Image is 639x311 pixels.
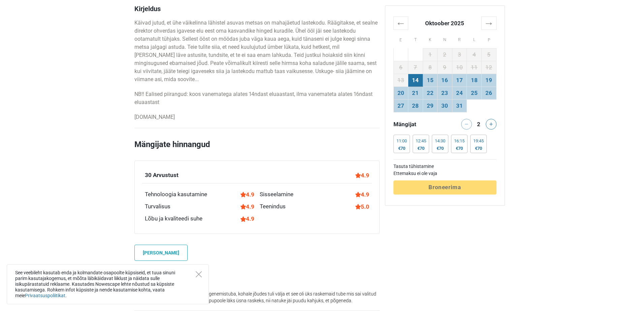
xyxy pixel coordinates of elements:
[393,163,497,170] td: Tasuta tühistamine
[408,61,423,74] td: 7
[416,138,426,144] div: 12:45
[475,119,483,128] div: 2
[481,30,496,48] th: P
[145,190,207,199] div: Tehnoloogia kasutamine
[452,74,467,87] td: 17
[481,74,496,87] td: 19
[134,290,380,304] p: Esimest korda tegime koomekesi põgenemistuba, kohale jõudes tuli välja et see oli üks raskemaid t...
[393,87,408,99] td: 20
[393,99,408,112] td: 27
[452,99,467,112] td: 31
[438,61,452,74] td: 9
[438,30,452,48] th: N
[391,119,445,130] div: Mängijat
[393,170,497,177] td: Ettemaksu ei ole vaja
[396,138,407,144] div: 11:00
[145,171,179,180] div: 30 Arvustust
[393,16,408,30] th: ←
[408,87,423,99] td: 21
[408,74,423,87] td: 14
[134,19,380,83] p: Käivad jutud, et ühe väikelinna lähistel asuvas metsas on mahajäetud lastekodu. Räägitakse, et se...
[355,202,369,211] div: 5.0
[355,171,369,180] div: 4.9
[145,202,170,211] div: Turvalisus
[408,16,482,30] th: Oktoober 2025
[438,74,452,87] td: 16
[355,190,369,199] div: 4.9
[134,245,188,261] a: [PERSON_NAME]
[473,138,484,144] div: 19:45
[423,99,438,112] td: 29
[454,138,465,144] div: 16:15
[260,190,293,199] div: Sisseelamine
[423,61,438,74] td: 8
[452,48,467,61] td: 3
[423,87,438,99] td: 22
[7,264,209,304] div: See veebileht kasutab enda ja kolmandate osapoolte küpsiseid, et tuua sinuni parim kasutajakogemu...
[467,30,482,48] th: L
[481,61,496,74] td: 12
[467,87,482,99] td: 25
[481,87,496,99] td: 26
[467,48,482,61] td: 4
[396,146,407,151] div: €70
[452,87,467,99] td: 24
[134,90,380,106] p: NB!! Ealised piirangud: koos vanematega alates 14ndast eluaastast, ilma vanemateta alates 16ndast...
[438,48,452,61] td: 2
[393,30,408,48] th: E
[452,30,467,48] th: R
[416,146,426,151] div: €70
[408,99,423,112] td: 28
[435,138,445,144] div: 14:30
[435,146,445,151] div: €70
[438,87,452,99] td: 23
[134,5,380,13] h4: Kirjeldus
[481,48,496,61] td: 5
[241,190,254,199] div: 4.9
[438,99,452,112] td: 30
[423,48,438,61] td: 1
[423,30,438,48] th: K
[196,271,202,277] button: Close
[241,214,254,223] div: 4.9
[25,293,65,298] a: Privaatsuspoliitikat
[241,202,254,211] div: 4.9
[423,74,438,87] td: 15
[260,202,286,211] div: Teenindus
[473,146,484,151] div: €70
[467,61,482,74] td: 11
[393,61,408,74] td: 6
[393,74,408,87] td: 13
[134,138,380,161] h2: Mängijate hinnangud
[454,146,465,151] div: €70
[481,16,496,30] th: →
[408,30,423,48] th: T
[145,214,202,223] div: Lõbu ja kvaliteedi suhe
[467,74,482,87] td: 18
[452,61,467,74] td: 10
[134,113,380,121] p: [DOMAIN_NAME]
